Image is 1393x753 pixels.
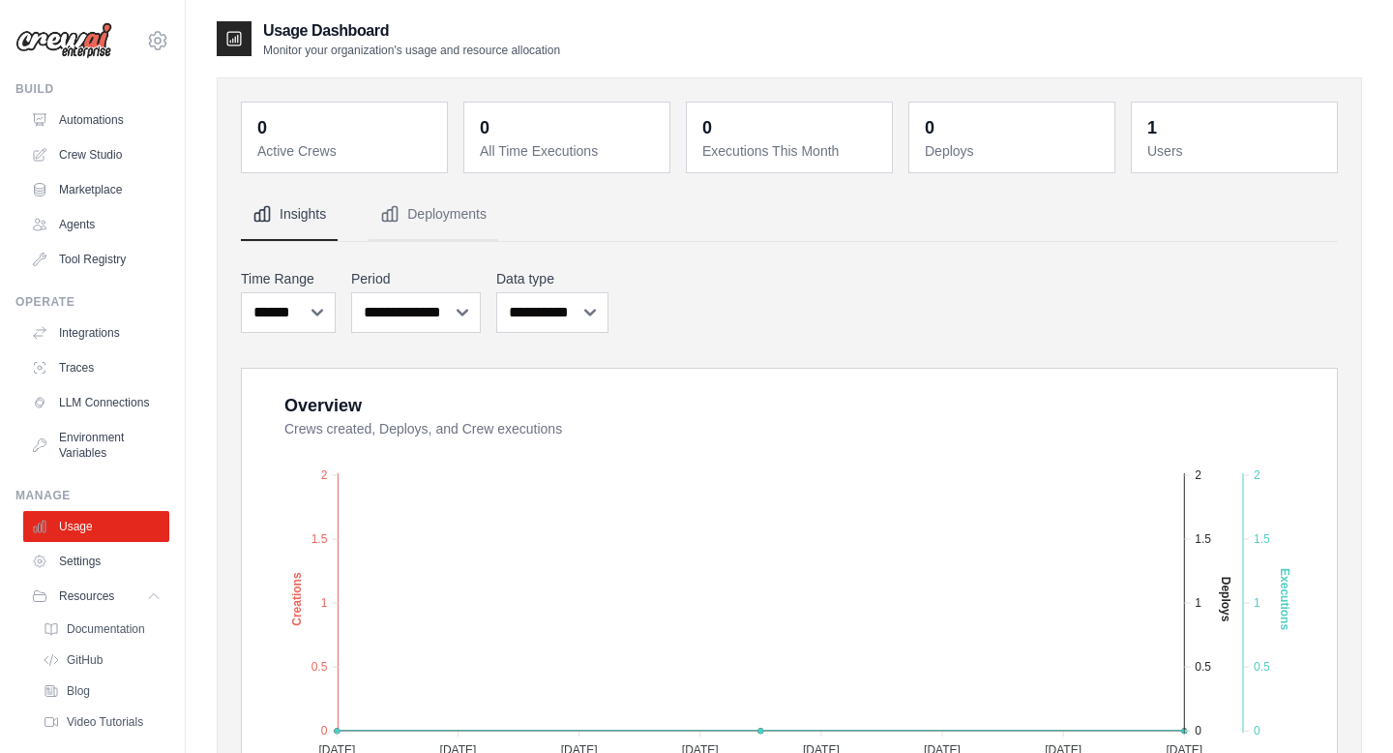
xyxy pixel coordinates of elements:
[1195,724,1201,738] tspan: 0
[1147,141,1325,161] dt: Users
[15,22,112,59] img: Logo
[284,419,1314,438] dt: Crews created, Deploys, and Crew executions
[67,652,103,668] span: GitHub
[23,105,169,136] a: Automations
[1278,568,1291,630] text: Executions
[480,114,489,141] div: 0
[1195,468,1201,482] tspan: 2
[321,596,328,610] tspan: 1
[321,724,328,738] tspan: 0
[702,114,712,141] div: 0
[23,209,169,240] a: Agents
[1254,596,1260,610] tspan: 1
[23,581,169,612] button: Resources
[1219,577,1232,622] text: Deploys
[369,189,498,241] button: Deployments
[35,708,169,736] a: Video Tutorials
[480,141,658,161] dt: All Time Executions
[23,139,169,170] a: Crew Studio
[59,588,114,604] span: Resources
[311,532,328,546] tspan: 1.5
[1254,660,1270,674] tspan: 0.5
[23,387,169,418] a: LLM Connections
[1195,532,1211,546] tspan: 1.5
[321,468,328,482] tspan: 2
[702,141,880,161] dt: Executions This Month
[241,189,338,241] button: Insights
[1195,596,1201,610] tspan: 1
[1254,468,1260,482] tspan: 2
[35,647,169,674] a: GitHub
[1195,660,1211,674] tspan: 0.5
[290,572,304,626] text: Creations
[67,714,143,730] span: Video Tutorials
[23,317,169,348] a: Integrations
[23,244,169,275] a: Tool Registry
[263,19,560,43] h2: Usage Dashboard
[23,546,169,577] a: Settings
[284,392,362,419] div: Overview
[1254,532,1270,546] tspan: 1.5
[311,660,328,674] tspan: 0.5
[241,189,1338,241] nav: Tabs
[23,174,169,205] a: Marketplace
[15,81,169,97] div: Build
[23,511,169,542] a: Usage
[67,683,90,699] span: Blog
[1147,114,1157,141] div: 1
[241,269,336,288] label: Time Range
[257,114,267,141] div: 0
[496,269,608,288] label: Data type
[23,422,169,468] a: Environment Variables
[1254,724,1260,738] tspan: 0
[67,621,145,637] span: Documentation
[263,43,560,58] p: Monitor your organization's usage and resource allocation
[925,141,1103,161] dt: Deploys
[351,269,481,288] label: Period
[35,616,169,643] a: Documentation
[257,141,435,161] dt: Active Crews
[23,352,169,383] a: Traces
[925,114,934,141] div: 0
[35,678,169,705] a: Blog
[15,294,169,310] div: Operate
[15,488,169,503] div: Manage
